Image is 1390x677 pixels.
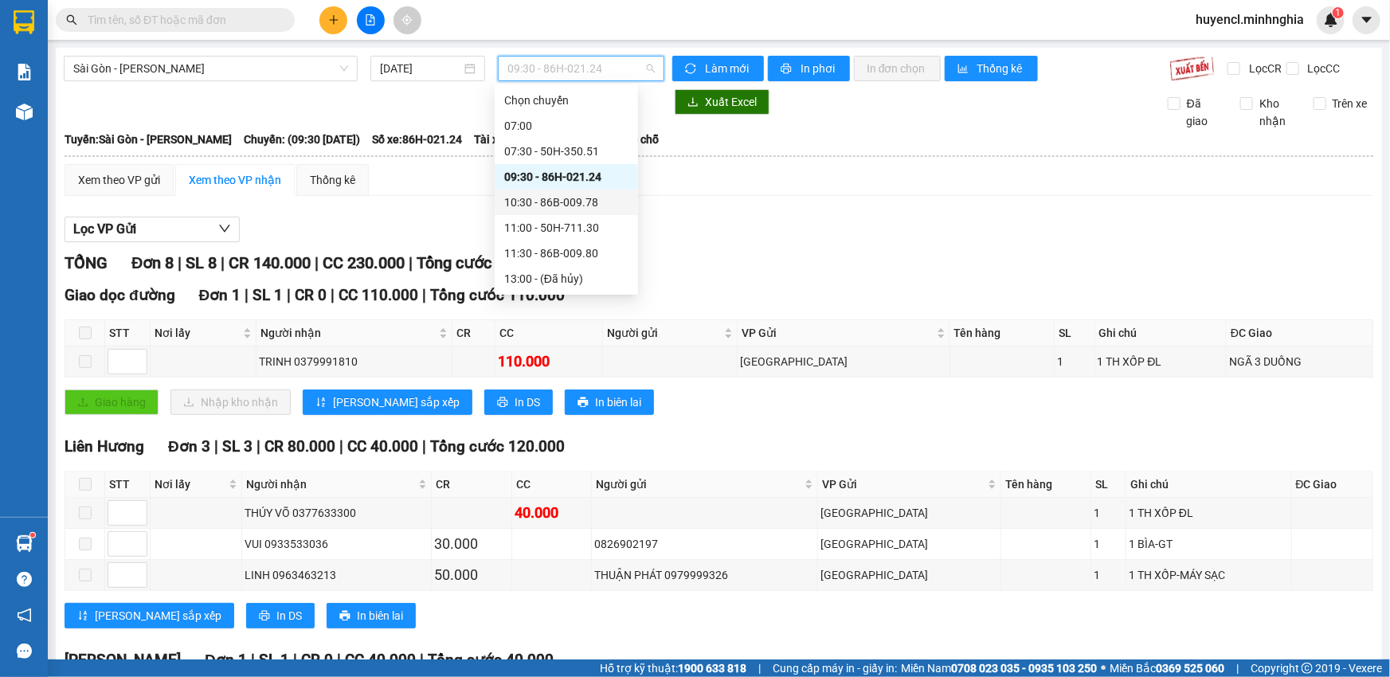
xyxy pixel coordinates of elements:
button: printerIn biên lai [565,389,654,415]
span: Liên Hương [65,437,144,456]
th: ĐC Giao [1292,472,1373,498]
img: 9k= [1169,56,1215,81]
div: 09:30 - 86H-021.24 [504,168,628,186]
div: 0826902197 [594,535,815,553]
div: LINH 0963463213 [245,566,429,584]
button: printerIn DS [246,603,315,628]
span: TỔNG [65,253,108,272]
span: | [256,437,260,456]
div: 30.000 [434,533,508,555]
span: CR 140.000 [229,253,311,272]
span: Nơi lấy [155,324,240,342]
span: 09:30 - 86H-021.24 [507,57,655,80]
b: Tuyến: Sài Gòn - [PERSON_NAME] [65,133,232,146]
span: CC 40.000 [347,437,418,456]
th: CR [452,320,495,346]
span: Cung cấp máy in - giấy in: [773,659,897,677]
span: bar-chart [957,63,971,76]
span: | [420,651,424,669]
span: down [134,515,143,524]
input: 11/08/2025 [380,60,461,77]
span: Lọc CC [1302,60,1343,77]
div: 50.000 [434,564,508,586]
span: Đơn 1 [199,286,241,304]
span: up [134,565,143,575]
span: Increase Value [129,501,147,513]
span: In DS [515,393,540,411]
span: Miền Bắc [1110,659,1224,677]
span: printer [259,610,270,623]
span: Hỗ trợ kỹ thuật: [600,659,746,677]
button: printerIn DS [484,389,553,415]
span: | [1236,659,1239,677]
button: In đơn chọn [854,56,941,81]
strong: 0369 525 060 [1156,662,1224,675]
span: | [245,286,249,304]
div: Thống kê [310,171,355,189]
th: Tên hàng [950,320,1055,346]
span: CC 230.000 [323,253,405,272]
th: STT [105,472,151,498]
button: aim [394,6,421,34]
button: sort-ascending[PERSON_NAME] sắp xếp [65,603,234,628]
th: CC [512,472,592,498]
span: down [134,363,143,373]
span: Người nhận [260,324,436,342]
sup: 1 [30,533,35,538]
th: CR [432,472,511,498]
span: Đơn 8 [131,253,174,272]
button: Lọc VP Gửi [65,217,240,242]
span: sort-ascending [315,397,327,409]
div: 1 TH XỐP ĐL [1129,504,1288,522]
span: printer [781,63,794,76]
span: | [409,253,413,272]
button: syncLàm mới [672,56,764,81]
button: uploadGiao hàng [65,389,159,415]
div: 11:30 - 86B-009.80 [504,245,628,262]
span: printer [578,397,589,409]
span: | [287,286,291,304]
span: | [758,659,761,677]
span: | [422,437,426,456]
div: 11:00 - 50H-711.30 [504,219,628,237]
strong: 1900 633 818 [678,662,746,675]
button: downloadNhập kho nhận [170,389,291,415]
img: icon-new-feature [1324,13,1338,27]
div: 1 TH XỐP ĐL [1098,353,1224,370]
span: down [134,577,143,586]
span: message [17,644,32,659]
th: SL [1091,472,1126,498]
td: Sài Gòn [818,529,1001,560]
span: CC 110.000 [339,286,418,304]
div: 10:30 - 86B-009.78 [504,194,628,211]
span: search [66,14,77,25]
span: VP Gửi [742,324,933,342]
span: Thống kê [977,60,1025,77]
span: [PERSON_NAME] sắp xếp [95,607,221,624]
span: Tổng cước 110.000 [430,286,565,304]
div: VUI 0933533036 [245,535,429,553]
th: Tên hàng [1001,472,1091,498]
th: CC [495,320,603,346]
span: | [293,651,297,669]
span: up [134,534,143,544]
div: THÚY VÕ 0377633300 [245,504,429,522]
span: | [422,286,426,304]
div: 1 TH XỐP-MÁY SẠC [1129,566,1288,584]
span: question-circle [17,572,32,587]
span: copyright [1302,663,1313,674]
span: up [134,352,143,362]
span: CR 0 [301,651,333,669]
span: notification [17,608,32,623]
span: [PERSON_NAME] [65,651,181,669]
span: Decrease Value [129,362,147,374]
span: ⚪️ [1101,665,1106,671]
span: sync [685,63,699,76]
span: Lọc VP Gửi [73,219,136,239]
span: In phơi [801,60,837,77]
span: Nơi lấy [155,475,225,493]
span: | [221,253,225,272]
span: Tổng cước 120.000 [430,437,565,456]
span: Sài Gòn - Phan Rí [73,57,348,80]
strong: 0708 023 035 - 0935 103 250 [951,662,1097,675]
